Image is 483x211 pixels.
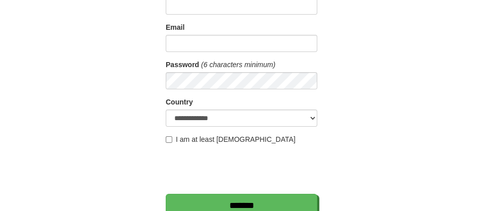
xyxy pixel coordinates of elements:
[201,61,275,69] em: (6 characters minimum)
[166,97,193,107] label: Country
[166,134,296,144] label: I am at least [DEMOGRAPHIC_DATA]
[166,136,172,143] input: I am at least [DEMOGRAPHIC_DATA]
[166,22,184,32] label: Email
[166,149,319,189] iframe: reCAPTCHA
[166,60,199,70] label: Password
